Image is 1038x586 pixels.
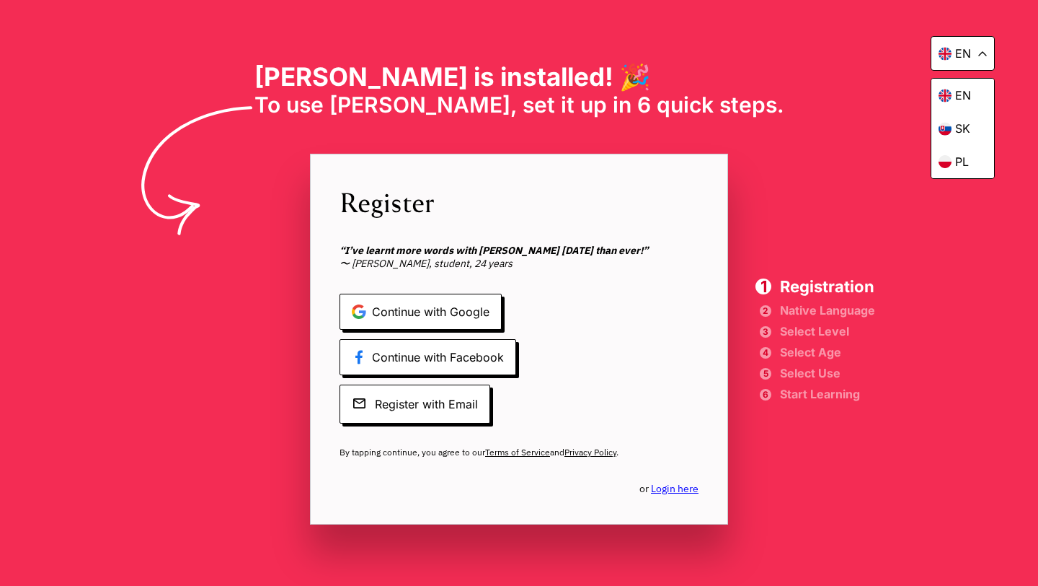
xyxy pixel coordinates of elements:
[955,46,971,61] p: en
[340,339,516,375] span: Continue with Facebook
[340,244,648,257] b: “I’ve learnt more words with [PERSON_NAME] [DATE] than ever!”
[780,279,875,294] span: Registration
[651,482,698,495] a: Login here
[955,154,969,169] p: pl
[485,447,550,458] a: Terms of Service
[780,368,875,378] span: Select Use
[955,121,970,136] p: sk
[780,326,875,336] span: Select Level
[254,61,784,92] h1: [PERSON_NAME] is installed! 🎉
[639,482,698,495] span: or
[340,385,490,424] span: Register with Email
[955,88,971,102] p: en
[254,92,784,118] span: To use [PERSON_NAME], set it up in 6 quick steps.
[340,294,502,330] span: Continue with Google
[340,244,698,270] span: 〜 [PERSON_NAME], student, 24 years
[780,347,875,357] span: Select Age
[780,305,875,315] span: Native Language
[340,447,698,458] span: By tapping continue, you agree to our and .
[340,183,698,220] span: Register
[564,447,616,458] a: Privacy Policy
[780,389,875,399] span: Start Learning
